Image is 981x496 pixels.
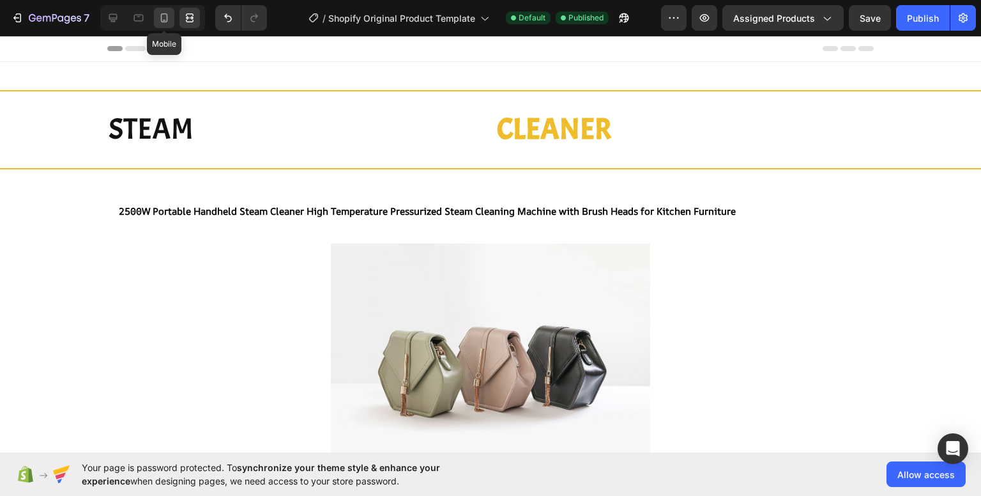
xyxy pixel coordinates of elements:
div: Publish [907,12,939,25]
p: 7 [84,10,89,26]
span: Shopify Original Product Template [328,12,475,25]
img: image_demo.jpg [331,208,650,447]
span: Save [860,13,881,24]
button: Assigned Products [722,5,844,31]
h2: CLEANER [496,74,874,114]
div: Open Intercom Messenger [938,433,968,464]
button: 7 [5,5,95,31]
button: Allow access [886,461,966,487]
h2: STEAM [107,74,485,114]
span: Default [519,12,545,24]
span: synchronize your theme style & enhance your experience [82,462,440,486]
span: / [323,12,326,25]
button: Save [849,5,891,31]
span: Allow access [897,468,955,481]
span: Published [568,12,604,24]
div: Undo/Redo [215,5,267,31]
button: Publish [896,5,950,31]
strong: 2500W Portable Handheld Steam Cleaner High Temperature Pressurized Steam Cleaning Machine with Br... [119,169,736,182]
span: Your page is password protected. To when designing pages, we need access to your store password. [82,461,490,488]
span: Assigned Products [733,12,815,25]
